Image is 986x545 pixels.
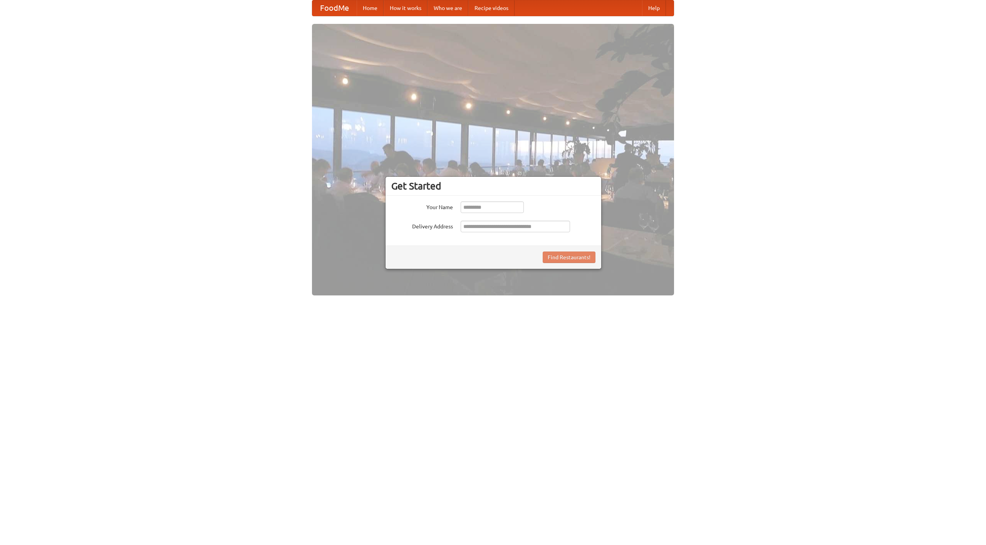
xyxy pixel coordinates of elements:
a: How it works [384,0,428,16]
a: FoodMe [312,0,357,16]
button: Find Restaurants! [543,252,595,263]
a: Help [642,0,666,16]
a: Who we are [428,0,468,16]
a: Recipe videos [468,0,515,16]
label: Delivery Address [391,221,453,230]
label: Your Name [391,201,453,211]
a: Home [357,0,384,16]
h3: Get Started [391,180,595,192]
